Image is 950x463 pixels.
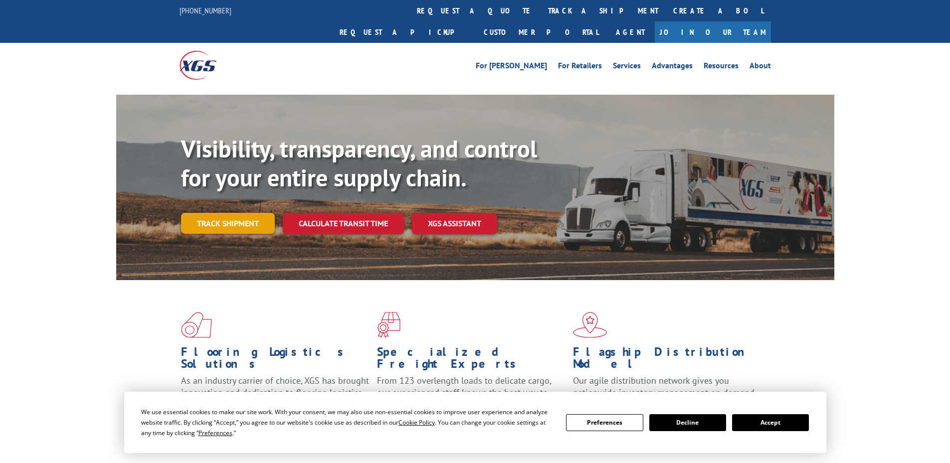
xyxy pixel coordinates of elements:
a: XGS ASSISTANT [412,213,497,234]
p: From 123 overlength loads to delicate cargo, our experienced staff knows the best way to move you... [377,375,566,419]
a: Request a pickup [332,21,476,43]
a: Agent [606,21,655,43]
div: We use essential cookies to make our site work. With your consent, we may also use non-essential ... [141,407,554,438]
a: Track shipment [181,213,275,234]
span: Our agile distribution network gives you nationwide inventory management on demand. [573,375,757,398]
a: About [750,62,771,73]
a: Calculate transit time [283,213,404,234]
a: Resources [704,62,739,73]
a: Advantages [652,62,693,73]
div: Cookie Consent Prompt [124,392,826,453]
img: xgs-icon-total-supply-chain-intelligence-red [181,312,212,338]
a: For [PERSON_NAME] [476,62,547,73]
a: Services [613,62,641,73]
h1: Flooring Logistics Solutions [181,346,370,375]
a: For Retailers [558,62,602,73]
a: [PHONE_NUMBER] [180,5,231,15]
h1: Specialized Freight Experts [377,346,566,375]
button: Decline [649,414,726,431]
h1: Flagship Distribution Model [573,346,761,375]
a: Customer Portal [476,21,606,43]
button: Preferences [566,414,643,431]
button: Accept [732,414,809,431]
span: Preferences [198,429,232,437]
a: Join Our Team [655,21,771,43]
img: xgs-icon-flagship-distribution-model-red [573,312,607,338]
b: Visibility, transparency, and control for your entire supply chain. [181,133,537,193]
img: xgs-icon-focused-on-flooring-red [377,312,400,338]
span: Cookie Policy [398,418,435,427]
span: As an industry carrier of choice, XGS has brought innovation and dedication to flooring logistics... [181,375,369,410]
